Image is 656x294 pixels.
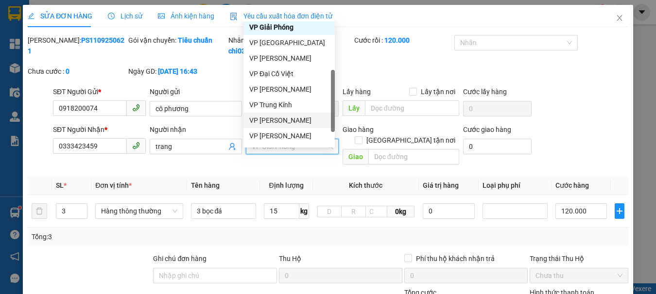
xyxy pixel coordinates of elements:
div: Chưa cước : [28,66,126,77]
span: Cước hàng [555,181,589,189]
b: Tiêu chuẩn [178,36,212,44]
div: VP Đại Cồ Việt [243,66,335,82]
span: Lấy tận nơi [417,86,459,97]
img: logo [5,16,27,62]
span: edit [28,13,35,19]
span: Lấy hàng [343,88,371,96]
span: [GEOGRAPHIC_DATA] tận nơi [363,135,459,146]
b: [DATE] 16:43 [158,67,197,75]
span: Phí thu hộ khách nhận trả [412,253,499,264]
button: Close [606,5,633,32]
strong: Hotline : 0889 23 23 23 [39,43,102,50]
div: VP [GEOGRAPHIC_DATA] [249,37,329,48]
strong: : [DOMAIN_NAME] [41,52,100,70]
div: SĐT Người Gửi [53,86,146,97]
input: VD: Bàn, Ghế [191,203,256,219]
span: SỬA ĐƠN HÀNG [28,12,92,20]
span: phone [132,104,140,112]
div: Trạng thái Thu Hộ [530,253,628,264]
span: PS1109250621 [115,10,186,23]
div: Tổng: 3 [32,231,254,242]
span: Tên hàng [191,181,220,189]
div: VP PHÚ SƠN [243,35,335,50]
div: Người nhận [150,124,242,135]
input: R [341,206,366,217]
span: Hàng thông thường [101,204,177,218]
span: Đơn vị tính [95,181,132,189]
span: Thu Hộ [279,255,301,262]
span: user-add [228,143,236,150]
th: Loại phụ phí [479,176,552,195]
img: icon [230,13,238,20]
span: Lịch sử [108,12,142,20]
div: VP Trung Kính [243,97,335,113]
div: Người gửi [150,86,242,97]
b: 120.000 [384,36,410,44]
input: Cước lấy hàng [463,101,532,116]
div: [PERSON_NAME]: [28,35,126,56]
strong: CÔNG TY TNHH VĨNH QUANG [35,8,106,29]
span: Kích thước [349,181,382,189]
div: ĐL Hàng [243,144,335,159]
div: VP [PERSON_NAME] [249,84,329,95]
input: Dọc đường [365,100,459,116]
label: Cước lấy hàng [463,88,507,96]
span: Định lượng [269,181,304,189]
div: Ngày GD: [128,66,227,77]
span: 0kg [387,206,414,217]
div: VP Giải Phóng [249,22,329,33]
b: chi0346058058.vinhquang [228,47,311,55]
span: Giá trị hàng [423,181,459,189]
div: VP Trung Kính [249,99,329,110]
button: delete [32,203,47,219]
div: VP Võ Chí Công [243,128,335,144]
span: Yêu cầu xuất hóa đơn điện tử [230,12,332,20]
span: close [616,14,623,22]
div: VP Nguyễn Văn Cừ [243,113,335,128]
div: Cước rồi : [354,35,453,46]
div: VP Giải Phóng [243,19,335,35]
b: 0 [66,67,69,75]
input: Ghi chú đơn hàng [153,268,276,283]
span: clock-circle [108,13,115,19]
span: SL [56,181,64,189]
span: phone [132,142,140,149]
div: VP [PERSON_NAME] [249,131,329,141]
span: picture [158,13,165,19]
input: Dọc đường [368,149,459,164]
input: Cước giao hàng [463,139,532,154]
div: Nhân viên tạo: [228,35,352,56]
span: kg [299,203,309,219]
label: Cước giao hàng [463,126,511,133]
span: Website [58,53,81,61]
span: plus [615,207,623,215]
div: VP [PERSON_NAME] [249,53,329,64]
button: plus [615,203,624,219]
div: VP DƯƠNG ĐÌNH NGHỆ [243,50,335,66]
div: SĐT Người Nhận [53,124,146,135]
div: VP Đại Cồ Việt [249,68,329,79]
div: VP Trần Khát Chân [243,82,335,97]
span: Lấy [343,100,365,116]
label: Ghi chú đơn hàng [153,255,207,262]
strong: PHIẾU GỬI HÀNG [31,31,110,41]
span: Chưa thu [535,268,622,283]
span: Giao hàng [343,126,374,133]
input: C [365,206,388,217]
div: VP [PERSON_NAME] [249,115,329,126]
div: Gói vận chuyển: [128,35,227,46]
span: Ảnh kiện hàng [158,12,214,20]
input: D [317,206,342,217]
span: Giao [343,149,368,164]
